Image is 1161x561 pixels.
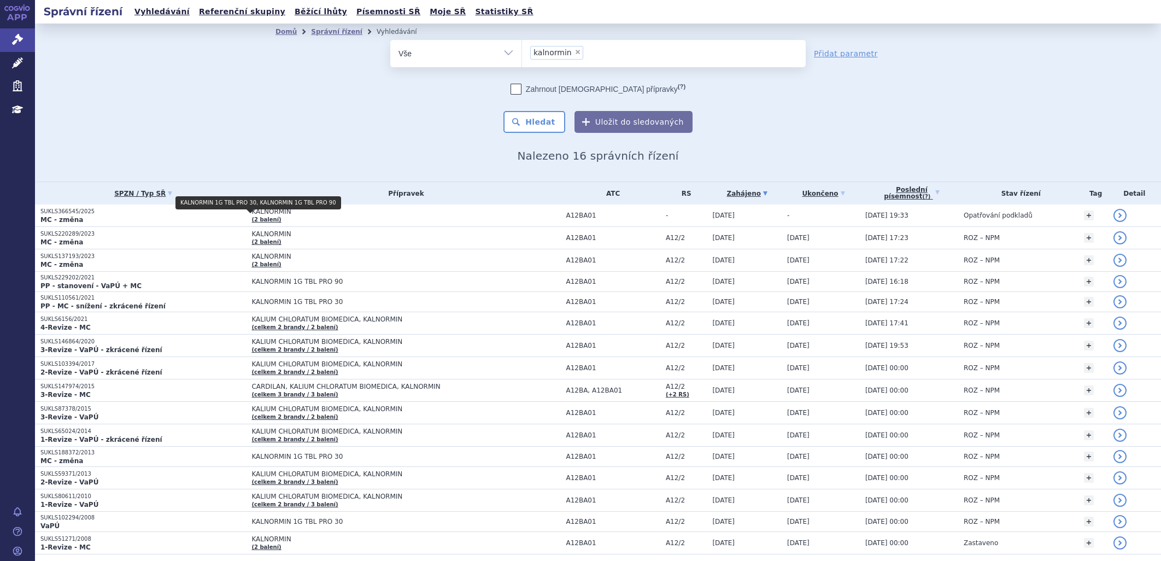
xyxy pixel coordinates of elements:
span: [DATE] 17:22 [865,256,908,264]
span: ROZ – NPM [964,496,1000,504]
span: [DATE] [787,234,810,242]
span: A12BA01 [566,298,660,306]
p: SUKLS137193/2023 [40,253,246,260]
a: (celkem 2 brandy / 3 balení) [251,479,338,485]
span: A12/2 [666,364,707,372]
a: (2 balení) [251,544,281,550]
span: [DATE] 00:00 [865,453,908,460]
span: [DATE] 00:00 [865,387,908,394]
span: KALIUM CHLORATUM BIOMEDICA, KALNORMIN [251,493,525,500]
span: [DATE] [787,453,810,460]
span: A12BA01 [566,453,660,460]
span: A12BA01 [566,212,660,219]
a: (celkem 2 brandy / 2 balení) [251,347,338,353]
span: [DATE] 00:00 [865,496,908,504]
span: ROZ – NPM [964,474,1000,482]
a: + [1084,255,1094,265]
span: [DATE] 00:00 [865,431,908,439]
button: Hledat [503,111,565,133]
strong: MC - změna [40,457,83,465]
strong: 3-Revize - MC [40,391,91,399]
span: ROZ – NPM [964,234,1000,242]
a: Poslednípísemnost(?) [865,182,958,204]
span: [DATE] 00:00 [865,409,908,417]
a: + [1084,318,1094,328]
a: detail [1113,429,1127,442]
th: Přípravek [246,182,560,204]
span: A12/2 [666,496,707,504]
span: KALIUM CHLORATUM BIOMEDICA, KALNORMIN [251,315,525,323]
strong: 2-Revize - VaPÚ - zkrácené řízení [40,369,162,376]
span: A12BA01 [566,342,660,349]
span: [DATE] [712,278,735,285]
span: A12/2 [666,431,707,439]
a: + [1084,341,1094,350]
a: + [1084,211,1094,220]
p: SUKLS51271/2008 [40,535,246,543]
a: detail [1113,406,1127,419]
a: + [1084,517,1094,527]
span: [DATE] 19:33 [865,212,908,219]
p: SUKLS146864/2020 [40,338,246,346]
span: KALNORMIN [251,253,525,260]
a: (+2 RS) [666,391,689,398]
a: + [1084,385,1094,395]
span: [DATE] [787,298,810,306]
span: [DATE] [787,474,810,482]
span: A12BA01 [566,256,660,264]
p: SUKLS87378/2015 [40,405,246,413]
span: [DATE] [787,518,810,525]
a: (celkem 2 brandy / 2 balení) [251,414,338,420]
strong: 2-Revize - VaPÚ [40,478,98,486]
p: SUKLS366545/2025 [40,208,246,215]
span: [DATE] [712,496,735,504]
span: [DATE] [787,342,810,349]
span: KALIUM CHLORATUM BIOMEDICA, KALNORMIN [251,428,525,435]
h2: Správní řízení [35,4,131,19]
a: (celkem 2 brandy / 2 balení) [251,436,338,442]
strong: 3-Revize - VaPÚ - zkrácené řízení [40,346,162,354]
th: RS [660,182,707,204]
span: [DATE] 17:24 [865,298,908,306]
a: detail [1113,361,1127,375]
span: [DATE] [787,431,810,439]
span: ROZ – NPM [964,518,1000,525]
a: detail [1113,231,1127,244]
span: [DATE] [787,319,810,327]
span: [DATE] 19:53 [865,342,908,349]
span: [DATE] [787,278,810,285]
span: A12/2 [666,319,707,327]
strong: MC - změna [40,238,83,246]
span: A12BA01 [566,364,660,372]
strong: 4-Revize - MC [40,324,91,331]
span: [DATE] [712,387,735,394]
a: detail [1113,339,1127,352]
a: detail [1113,384,1127,397]
span: A12BA01 [566,496,660,504]
span: KALIUM CHLORATUM BIOMEDICA, KALNORMIN [251,470,525,478]
a: + [1084,297,1094,307]
a: detail [1113,471,1127,484]
span: [DATE] [712,539,735,547]
strong: VaPÚ [40,522,60,530]
li: Vyhledávání [377,24,431,40]
span: A12/2 [666,383,707,390]
span: A12/2 [666,298,707,306]
span: A12BA, A12BA01 [566,387,660,394]
span: A12/2 [666,256,707,264]
span: [DATE] [712,364,735,372]
p: SUKLS110561/2021 [40,294,246,302]
span: [DATE] [787,256,810,264]
strong: MC - změna [40,216,83,224]
span: KALIUM CHLORATUM BIOMEDICA, KALNORMIN [251,360,525,368]
a: Běžící lhůty [291,4,350,19]
span: [DATE] [712,256,735,264]
span: A12BA01 [566,539,660,547]
p: SUKLS229202/2021 [40,274,246,282]
span: A12BA01 [566,234,660,242]
p: SUKLS220289/2023 [40,230,246,238]
span: CARDILAN, KALIUM CHLORATUM BIOMEDICA, KALNORMIN [251,383,525,390]
abbr: (?) [922,194,930,200]
span: [DATE] [787,364,810,372]
a: (celkem 3 brandy / 3 balení) [251,391,338,398]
